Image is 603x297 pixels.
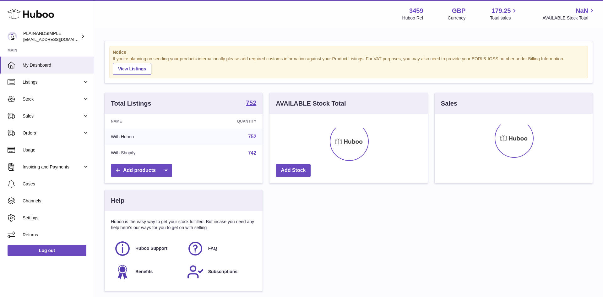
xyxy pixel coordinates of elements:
a: 752 [248,134,257,139]
a: Add products [111,164,172,177]
span: Returns [23,232,89,238]
div: Currency [448,15,466,21]
span: Settings [23,215,89,221]
span: Orders [23,130,83,136]
th: Name [105,114,190,129]
span: Subscriptions [208,269,237,275]
span: Sales [23,113,83,119]
span: Cases [23,181,89,187]
span: Stock [23,96,83,102]
h3: Help [111,196,124,205]
span: FAQ [208,245,217,251]
h3: Total Listings [111,99,151,108]
div: If you're planning on sending your products internationally please add required customs informati... [113,56,584,75]
th: Quantity [190,114,263,129]
span: AVAILABLE Stock Total [542,15,595,21]
span: Channels [23,198,89,204]
a: 179.25 Total sales [490,7,518,21]
p: Huboo is the easy way to get your stock fulfilled. But incase you need any help here's our ways f... [111,219,256,231]
strong: GBP [452,7,465,15]
a: Benefits [114,263,181,280]
span: Usage [23,147,89,153]
div: Huboo Ref [402,15,423,21]
img: internalAdmin-3459@internal.huboo.com [8,32,17,41]
a: Log out [8,245,86,256]
span: NaN [576,7,588,15]
a: Subscriptions [187,263,253,280]
span: Total sales [490,15,518,21]
strong: Notice [113,49,584,55]
span: Invoicing and Payments [23,164,83,170]
span: Benefits [135,269,153,275]
a: FAQ [187,240,253,257]
a: 752 [246,100,256,107]
a: Add Stock [276,164,311,177]
h3: Sales [441,99,457,108]
span: Listings [23,79,83,85]
span: Huboo Support [135,245,167,251]
a: 742 [248,150,257,156]
strong: 3459 [409,7,423,15]
span: My Dashboard [23,62,89,68]
td: With Shopify [105,145,190,161]
h3: AVAILABLE Stock Total [276,99,346,108]
a: NaN AVAILABLE Stock Total [542,7,595,21]
span: [EMAIL_ADDRESS][DOMAIN_NAME] [23,37,92,42]
div: PLAINANDSIMPLE [23,30,80,42]
strong: 752 [246,100,256,106]
td: With Huboo [105,129,190,145]
a: View Listings [113,63,151,75]
span: 179.25 [492,7,511,15]
a: Huboo Support [114,240,181,257]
